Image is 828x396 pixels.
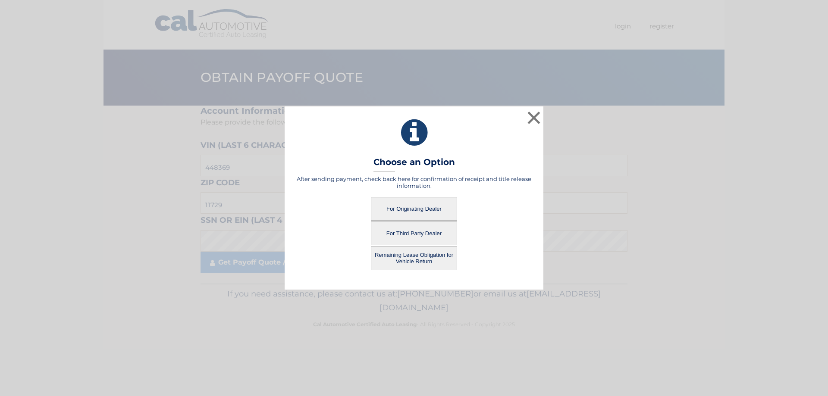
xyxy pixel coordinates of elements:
button: For Originating Dealer [371,197,457,221]
button: × [525,109,543,126]
button: Remaining Lease Obligation for Vehicle Return [371,246,457,270]
button: For Third Party Dealer [371,221,457,245]
h5: After sending payment, check back here for confirmation of receipt and title release information. [295,175,533,189]
h3: Choose an Option [373,157,455,172]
